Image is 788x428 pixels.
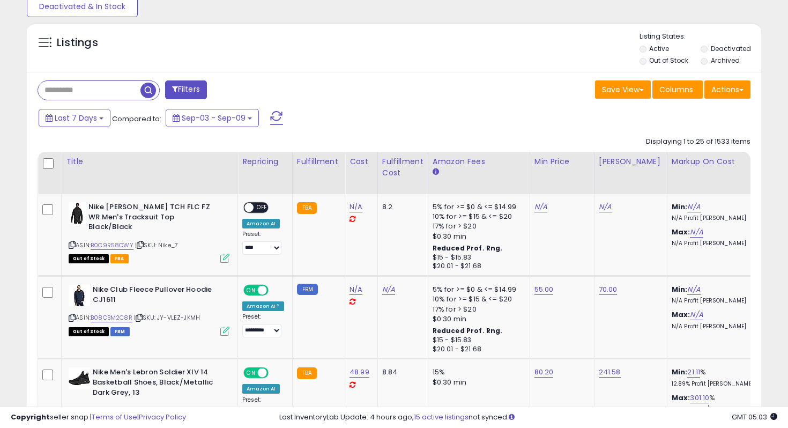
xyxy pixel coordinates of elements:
a: 70.00 [599,284,618,295]
div: 5% for >= $0 & <= $14.99 [433,202,522,212]
small: FBM [297,284,318,295]
b: Nike Club Fleece Pullover Hoodie CJ1611 [93,285,223,307]
a: 15 active listings [414,412,469,422]
a: N/A [382,284,395,295]
a: N/A [350,284,362,295]
span: FBA [110,254,129,263]
label: Deactivated [711,44,751,53]
p: N/A Profit [PERSON_NAME] [672,297,761,305]
div: 10% for >= $15 & <= $20 [433,294,522,304]
small: Amazon Fees. [433,167,439,177]
div: 8.2 [382,202,420,212]
small: FBA [297,367,317,379]
div: seller snap | | [11,412,186,423]
img: 41jsCrMsPwL._SL40_.jpg [69,285,90,306]
div: $0.30 min [433,378,522,387]
div: Amazon AI [242,384,280,394]
b: Reduced Prof. Rng. [433,326,503,335]
div: 5% for >= $0 & <= $14.99 [433,285,522,294]
span: Columns [659,84,693,95]
div: Fulfillment Cost [382,156,423,179]
div: [PERSON_NAME] [599,156,663,167]
span: | SKU: Nike_7 [135,241,178,249]
b: Min: [672,367,688,377]
small: FBA [297,202,317,214]
div: 8.84 [382,367,420,377]
b: Min: [672,202,688,212]
a: 241.58 [599,367,621,378]
a: Terms of Use [92,412,137,422]
p: N/A Profit [PERSON_NAME] [672,323,761,330]
div: $20.01 - $21.68 [433,262,522,271]
span: 2025-09-17 05:03 GMT [732,412,777,422]
span: OFF [254,203,271,212]
div: 17% for > $20 [433,305,522,314]
p: Listing States: [640,32,762,42]
a: 48.99 [350,367,369,378]
a: N/A [534,202,547,212]
div: Last InventoryLab Update: 4 hours ago, not synced. [279,412,778,423]
div: Fulfillment [297,156,340,167]
span: OFF [267,286,284,295]
h5: Listings [57,35,98,50]
button: Filters [165,80,207,99]
a: Privacy Policy [139,412,186,422]
div: Amazon AI [242,219,280,228]
div: 17% for > $20 [433,222,522,231]
a: N/A [599,202,612,212]
p: 12.89% Profit [PERSON_NAME] [672,380,761,388]
span: OFF [267,368,284,378]
a: 55.00 [534,284,554,295]
button: Columns [652,80,703,99]
div: 15% [433,367,522,377]
th: The percentage added to the cost of goods (COGS) that forms the calculator for Min & Max prices. [667,152,769,194]
label: Out of Stock [649,56,688,65]
a: N/A [690,227,703,238]
button: Sep-03 - Sep-09 [166,109,259,127]
div: 10% for >= $15 & <= $20 [433,212,522,222]
div: Markup on Cost [672,156,764,167]
a: B0C9R58CWY [91,241,133,250]
img: 41Kk+6qOyhL._SL40_.jpg [69,367,90,389]
div: % [672,393,761,413]
div: Repricing [242,156,288,167]
p: N/A Profit [PERSON_NAME] [672,215,761,222]
button: Actions [704,80,750,99]
div: $15 - $15.83 [433,336,522,345]
a: N/A [687,202,700,212]
p: N/A Profit [PERSON_NAME] [672,240,761,247]
div: Preset: [242,231,284,255]
div: Amazon AI * [242,301,284,311]
a: N/A [350,202,362,212]
div: % [672,367,761,387]
span: FBM [110,327,130,336]
span: Sep-03 - Sep-09 [182,113,246,123]
a: 301.10 [690,393,709,403]
div: $20.01 - $21.68 [433,345,522,354]
a: B08CBM2C8R [91,313,132,322]
div: Cost [350,156,373,167]
a: 80.20 [534,367,554,378]
img: 31Qx7Rp00vL._SL40_.jpg [69,202,86,224]
span: All listings that are currently out of stock and unavailable for purchase on Amazon [69,254,109,263]
span: Last 7 Days [55,113,97,123]
div: ASIN: [69,202,229,262]
span: All listings that are currently out of stock and unavailable for purchase on Amazon [69,327,109,336]
b: Nike [PERSON_NAME] TCH FLC FZ WR Men's Tracksuit Top Black/Black [88,202,219,235]
div: Min Price [534,156,590,167]
b: Min: [672,284,688,294]
a: N/A [690,309,703,320]
div: ASIN: [69,285,229,335]
b: Max: [672,393,690,403]
div: $0.30 min [433,314,522,324]
div: Displaying 1 to 25 of 1533 items [646,137,750,147]
strong: Copyright [11,412,50,422]
div: Preset: [242,313,284,337]
div: Amazon Fees [433,156,525,167]
a: 21.11 [687,367,700,378]
b: Max: [672,309,690,320]
span: ON [244,368,258,378]
button: Save View [595,80,651,99]
div: Title [66,156,233,167]
a: N/A [687,284,700,295]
